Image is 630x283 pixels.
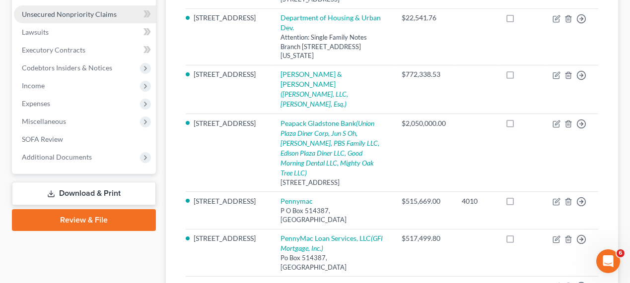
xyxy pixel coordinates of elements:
[194,118,265,128] li: [STREET_ADDRESS]
[22,135,63,143] span: SOFA Review
[66,192,132,231] button: Messages
[22,28,49,36] span: Lawsuits
[125,16,145,36] img: Profile image for James
[402,13,446,23] div: $22,541.76
[22,63,112,72] span: Codebtors Insiders & Notices
[280,206,386,225] div: P O Box 514387, [GEOGRAPHIC_DATA]
[20,87,179,104] p: How can we help?
[14,130,156,148] a: SOFA Review
[20,21,86,32] img: logo
[402,118,446,128] div: $2,050,000.00
[82,217,117,224] span: Messages
[144,16,164,36] img: Profile image for Lindsey
[22,46,85,54] span: Executory Contracts
[194,196,265,206] li: [STREET_ADDRESS]
[402,196,446,206] div: $515,669.00
[171,16,189,34] div: Close
[462,196,490,206] div: 4010
[14,5,156,23] a: Unsecured Nonpriority Claims
[20,135,166,146] div: We typically reply in a few hours
[596,249,620,273] iframe: Intercom live chat
[280,197,313,205] a: Pennymac
[194,233,265,243] li: [STREET_ADDRESS]
[402,233,446,243] div: $517,499.80
[280,253,386,272] div: Po Box 514387, [GEOGRAPHIC_DATA]
[22,217,44,224] span: Home
[22,81,45,90] span: Income
[12,209,156,231] a: Review & File
[280,70,348,108] a: [PERSON_NAME] & [PERSON_NAME]([PERSON_NAME], LLC, [PERSON_NAME], Esq.)
[617,249,625,257] span: 6
[280,178,386,187] div: [STREET_ADDRESS]
[280,119,379,177] i: (Union Plaza Diner Corp, Jun S Oh, [PERSON_NAME], PBS Family LLC, Edison Plaza Diner LLC, Good Mo...
[14,164,184,183] button: Search for help
[22,153,92,161] span: Additional Documents
[133,192,199,231] button: Help
[14,41,156,59] a: Executory Contracts
[10,116,189,154] div: Send us a messageWe typically reply in a few hours
[22,99,50,108] span: Expenses
[402,69,446,79] div: $772,338.53
[20,169,80,179] span: Search for help
[22,10,117,18] span: Unsecured Nonpriority Claims
[14,23,156,41] a: Lawsuits
[280,33,386,60] div: Attention: Single Family Notes Branch [STREET_ADDRESS][US_STATE]
[194,69,265,79] li: [STREET_ADDRESS]
[20,70,179,87] p: Hi there!
[280,234,383,252] a: PennyMac Loan Services, LLC(GFI Mortgage, Inc.)
[280,119,379,177] a: Peapack Gladstone Bank(Union Plaza Diner Corp, Jun S Oh, [PERSON_NAME], PBS Family LLC, Edison Pl...
[12,182,156,205] a: Download & Print
[20,125,166,135] div: Send us a message
[280,90,348,108] i: ([PERSON_NAME], LLC, [PERSON_NAME], Esq.)
[157,217,173,224] span: Help
[194,13,265,23] li: [STREET_ADDRESS]
[106,16,126,36] img: Profile image for Emma
[280,13,381,32] a: Department of Housing & Urban Dev.
[22,117,66,125] span: Miscellaneous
